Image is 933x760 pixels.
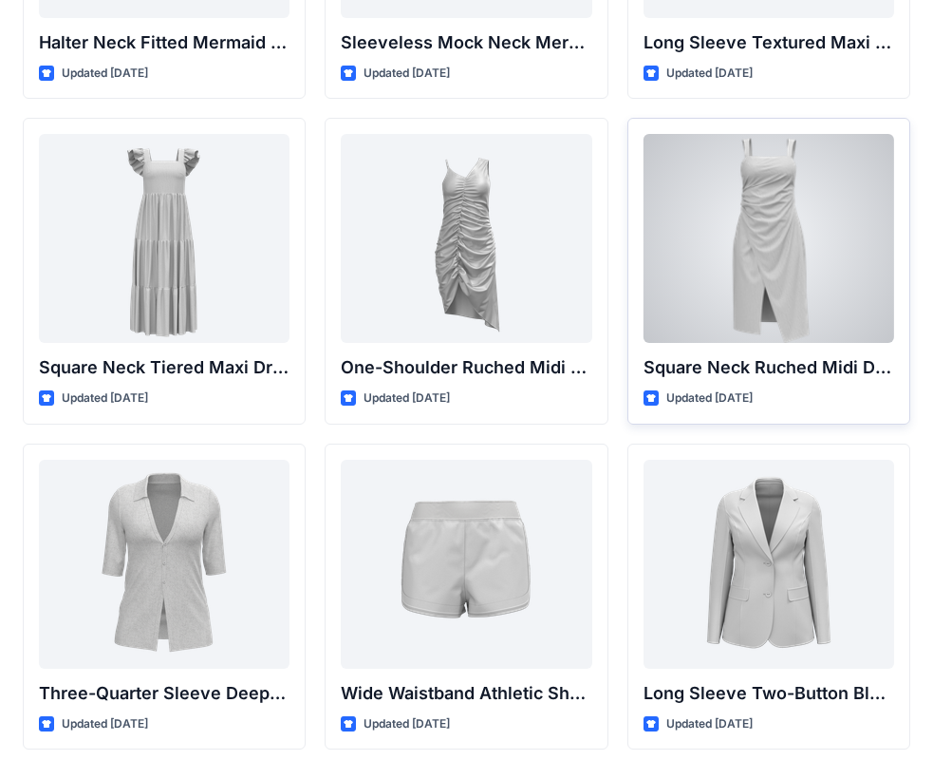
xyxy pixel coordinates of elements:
[341,680,591,707] p: Wide Waistband Athletic Shorts
[666,714,753,734] p: Updated [DATE]
[39,354,289,381] p: Square Neck Tiered Maxi Dress with Ruffle Sleeves
[341,460,591,669] a: Wide Waistband Athletic Shorts
[644,460,894,669] a: Long Sleeve Two-Button Blazer with Flap Pockets
[341,354,591,381] p: One-Shoulder Ruched Midi Dress with Asymmetrical Hem
[62,64,148,84] p: Updated [DATE]
[644,134,894,343] a: Square Neck Ruched Midi Dress with Asymmetrical Hem
[644,29,894,56] p: Long Sleeve Textured Maxi Dress with Feather Hem
[364,714,450,734] p: Updated [DATE]
[341,134,591,343] a: One-Shoulder Ruched Midi Dress with Asymmetrical Hem
[39,460,289,669] a: Three-Quarter Sleeve Deep V-Neck Button-Down Top
[666,64,753,84] p: Updated [DATE]
[39,29,289,56] p: Halter Neck Fitted Mermaid Gown with Keyhole Detail
[666,389,753,408] p: Updated [DATE]
[39,134,289,343] a: Square Neck Tiered Maxi Dress with Ruffle Sleeves
[341,29,591,56] p: Sleeveless Mock Neck Mermaid Gown
[62,714,148,734] p: Updated [DATE]
[62,389,148,408] p: Updated [DATE]
[39,680,289,707] p: Three-Quarter Sleeve Deep V-Neck Button-Down Top
[364,389,450,408] p: Updated [DATE]
[644,354,894,381] p: Square Neck Ruched Midi Dress with Asymmetrical Hem
[644,680,894,707] p: Long Sleeve Two-Button Blazer with Flap Pockets
[364,64,450,84] p: Updated [DATE]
